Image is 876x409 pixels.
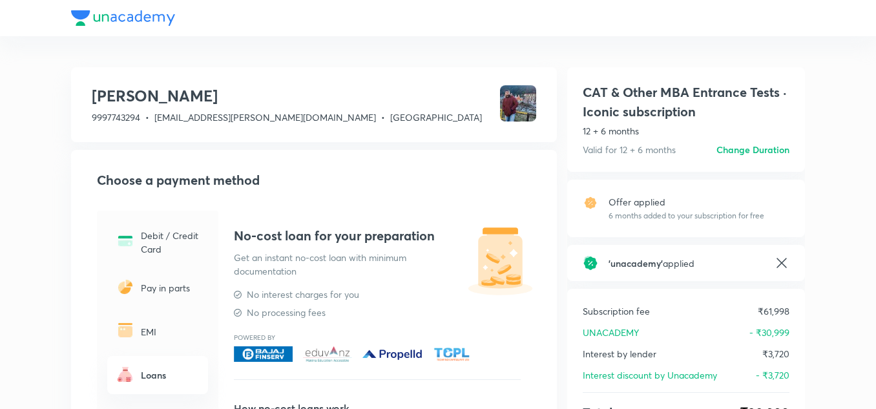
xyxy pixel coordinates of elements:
[145,111,149,123] span: •
[141,368,200,382] h6: Loans
[583,368,717,382] p: Interest discount by Unacademy
[303,346,352,362] img: Eduvanz
[583,195,598,211] img: offer
[465,226,536,297] img: jar
[749,326,789,339] p: - ₹30,999
[381,111,385,123] span: •
[115,320,136,341] img: -
[583,326,639,339] p: UNACADEMY
[758,304,789,318] p: ₹61,998
[234,346,293,362] img: Bajaj Finserv
[141,281,200,295] p: Pay in parts
[583,304,650,318] p: Subscription fee
[756,368,789,382] p: - ₹3,720
[609,257,764,270] h6: applied
[115,231,136,251] img: -
[609,210,764,222] p: 6 months added to your subscription for free
[390,111,482,123] span: [GEOGRAPHIC_DATA]
[583,124,789,138] p: 12 + 6 months
[141,325,200,339] p: EMI
[234,335,521,341] p: Powered by
[154,111,376,123] span: [EMAIL_ADDRESS][PERSON_NAME][DOMAIN_NAME]
[716,143,789,156] h6: Change Duration
[609,257,663,269] span: ' unacademy '
[247,288,359,301] p: No interest charges for you
[92,111,140,123] span: 9997743294
[115,364,136,384] img: -
[362,346,422,362] img: Propelled
[583,83,789,121] h1: CAT & Other MBA Entrance Tests · Iconic subscription
[583,347,656,361] p: Interest by lender
[234,251,460,278] p: Get an instant no-cost loan with minimum documentation
[92,85,482,106] h3: [PERSON_NAME]
[762,347,789,361] p: ₹3,720
[97,171,536,190] h2: Choose a payment method
[115,277,136,297] img: -
[141,229,200,256] p: Debit / Credit Card
[433,346,470,362] img: TCPL
[500,85,536,121] img: Avatar
[234,226,521,246] h4: No-cost loan for your preparation
[609,195,764,209] p: Offer applied
[247,306,326,319] p: No processing fees
[583,143,676,156] p: Valid for 12 + 6 months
